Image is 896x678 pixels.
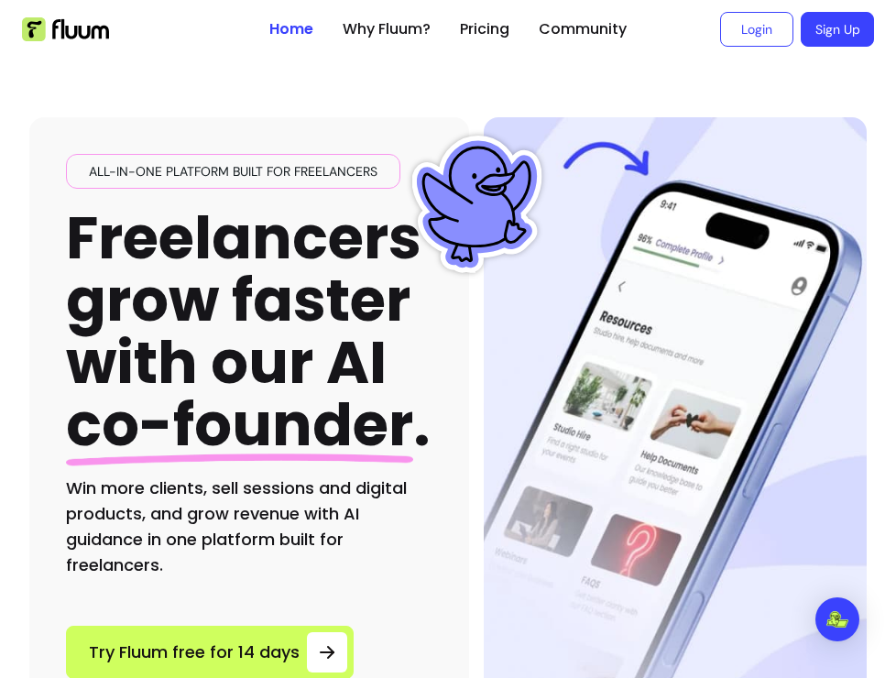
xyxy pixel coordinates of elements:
h2: Win more clients, sell sessions and digital products, and grow revenue with AI guidance in one pl... [66,476,432,578]
a: Sign Up [801,12,874,47]
a: Home [269,18,313,40]
div: Open Intercom Messenger [815,597,859,641]
a: Login [720,12,793,47]
span: Try Fluum free for 14 days [89,640,300,665]
img: Fluum Duck sticker [409,136,546,273]
a: Why Fluum? [343,18,431,40]
a: Pricing [460,18,509,40]
img: Fluum Logo [22,17,109,41]
span: All-in-one platform built for freelancers [82,162,385,180]
span: co-founder [66,384,413,465]
a: Community [539,18,627,40]
h1: Freelancers grow faster with our AI . [66,207,431,457]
